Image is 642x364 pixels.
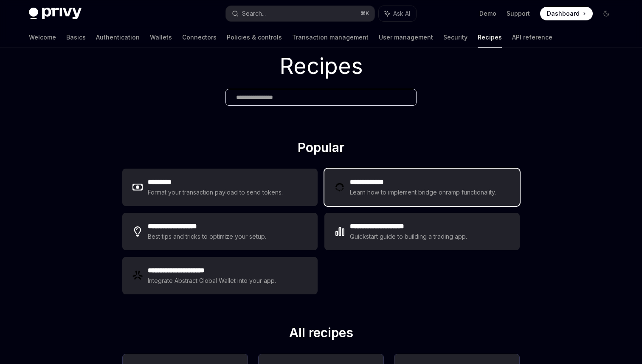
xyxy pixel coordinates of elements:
a: Basics [66,27,86,48]
h2: Popular [122,140,520,158]
a: Demo [479,9,496,18]
h2: All recipes [122,325,520,344]
a: Policies & controls [227,27,282,48]
a: Security [443,27,467,48]
img: dark logo [29,8,82,20]
a: Transaction management [292,27,369,48]
div: Quickstart guide to building a trading app. [350,231,467,242]
a: Support [507,9,530,18]
a: Recipes [478,27,502,48]
a: Welcome [29,27,56,48]
span: Dashboard [547,9,580,18]
button: Ask AI [379,6,416,21]
a: Wallets [150,27,172,48]
div: Integrate Abstract Global Wallet into your app. [148,276,277,286]
div: Learn how to implement bridge onramp functionality. [350,187,498,198]
a: Connectors [182,27,217,48]
span: ⌘ K [360,10,369,17]
span: Ask AI [393,9,410,18]
a: Authentication [96,27,140,48]
a: Dashboard [540,7,593,20]
div: Best tips and tricks to optimize your setup. [148,231,267,242]
button: Search...⌘K [226,6,374,21]
a: **** ****Format your transaction payload to send tokens. [122,169,318,206]
a: API reference [512,27,552,48]
div: Search... [242,8,266,19]
div: Format your transaction payload to send tokens. [148,187,283,198]
button: Toggle dark mode [600,7,613,20]
a: **** **** ***Learn how to implement bridge onramp functionality. [324,169,520,206]
a: User management [379,27,433,48]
